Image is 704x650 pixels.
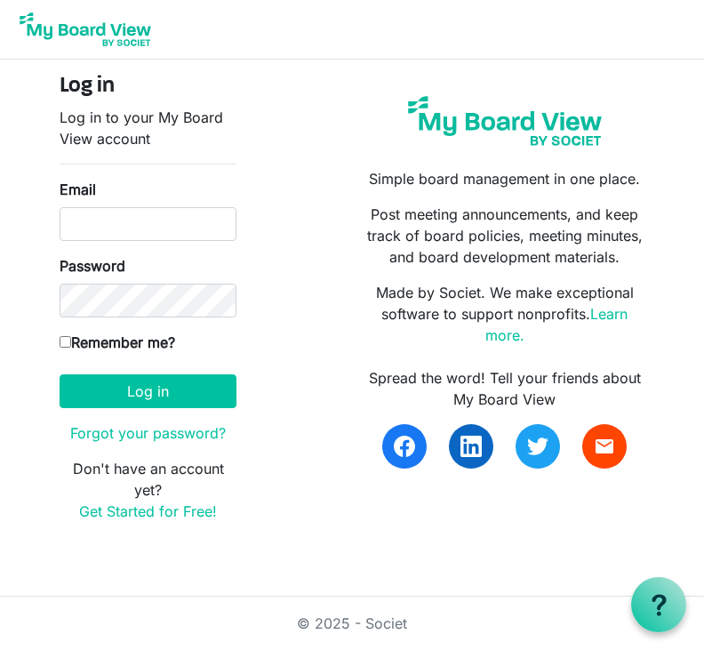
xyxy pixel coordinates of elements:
[60,458,236,522] p: Don't have an account yet?
[70,424,226,442] a: Forgot your password?
[485,305,628,344] a: Learn more.
[400,88,610,154] img: my-board-view-societ.svg
[60,332,175,353] label: Remember me?
[582,424,627,469] a: email
[365,204,644,268] p: Post meeting announcements, and keep track of board policies, meeting minutes, and board developm...
[527,436,548,457] img: twitter.svg
[60,107,236,149] p: Log in to your My Board View account
[79,502,217,520] a: Get Started for Free!
[365,282,644,346] p: Made by Societ. We make exceptional software to support nonprofits.
[460,436,482,457] img: linkedin.svg
[394,436,415,457] img: facebook.svg
[365,168,644,189] p: Simple board management in one place.
[60,179,96,200] label: Email
[297,614,407,632] a: © 2025 - Societ
[60,336,71,348] input: Remember me?
[60,255,125,277] label: Password
[60,74,236,100] h4: Log in
[60,374,236,408] button: Log in
[14,7,156,52] img: My Board View Logo
[365,367,644,410] div: Spread the word! Tell your friends about My Board View
[594,436,615,457] span: email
